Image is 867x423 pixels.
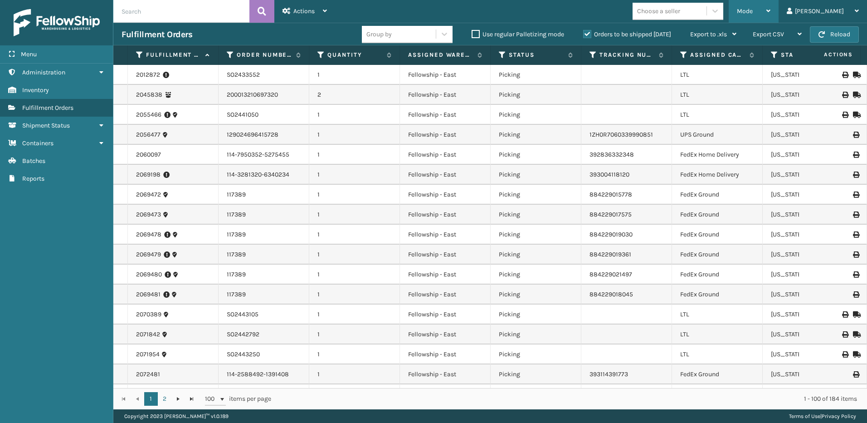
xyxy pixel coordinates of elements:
i: Print Label [853,371,858,378]
td: FedEx Ground [672,205,763,225]
a: 2012872 [136,70,160,79]
span: Export CSV [753,30,784,38]
td: Fellowship - East [400,384,491,404]
td: Fellowship - East [400,65,491,85]
label: State [781,51,836,59]
span: Actions [293,7,315,15]
td: FedEx Ground [672,185,763,205]
i: Print BOL [842,92,848,98]
td: 1 [309,285,400,305]
span: Go to the next page [175,395,182,403]
td: Picking [491,245,581,265]
td: [US_STATE] [763,305,853,325]
td: [US_STATE] [763,364,853,384]
a: Terms of Use [789,413,820,419]
td: 1 [309,65,400,85]
td: Picking [491,265,581,285]
a: 2055466 [136,110,161,119]
td: FedEx Ground [672,364,763,384]
td: [US_STATE] [763,145,853,165]
td: Fellowship - East [400,85,491,105]
a: 393114391773 [589,370,628,378]
h3: Fulfillment Orders [122,29,192,40]
i: Print Label [853,291,858,298]
div: Group by [366,30,392,39]
td: Fellowship - East [400,165,491,185]
label: Fulfillment Order Id [146,51,201,59]
td: 1 [309,384,400,404]
td: [US_STATE] [763,325,853,344]
td: 117389 [219,205,309,225]
a: Go to the last page [185,392,199,406]
div: | [789,409,856,423]
a: 393004118120 [589,171,629,178]
i: Print Label [853,271,858,278]
a: 884229018045 [589,290,633,298]
a: 884229017575 [589,211,632,218]
a: 2072481 [136,370,160,379]
button: Reload [810,26,859,43]
td: Picking [491,325,581,344]
td: [US_STATE] [763,384,853,404]
i: Print BOL [842,331,848,338]
i: Print BOL [842,311,848,318]
td: 1 [309,344,400,364]
td: 114-7950352-5275455 [219,145,309,165]
td: 1 [309,125,400,145]
i: Print Label [853,251,858,258]
td: Fellowship - East [400,305,491,325]
a: 2069473 [136,210,161,219]
td: Fellowship - East [400,285,491,305]
a: 392836332348 [589,151,634,158]
span: Reports [22,175,44,182]
span: Go to the last page [188,395,195,403]
i: Print Label [853,211,858,218]
td: Picking [491,225,581,245]
td: LTL [672,65,763,85]
i: Print BOL [842,351,848,358]
td: FedEx Ground [672,225,763,245]
a: 2069480 [136,270,162,279]
img: logo [14,9,100,36]
td: [US_STATE] [763,65,853,85]
label: Assigned Warehouse [408,51,473,59]
td: [US_STATE] [763,105,853,125]
td: [US_STATE] [763,245,853,265]
td: SO2433552 [219,65,309,85]
td: 200013210697320 [219,85,309,105]
td: Picking [491,145,581,165]
a: 2060097 [136,150,161,159]
p: Copyright 2023 [PERSON_NAME]™ v 1.0.189 [124,409,229,423]
td: Fellowship - East [400,205,491,225]
a: 2069472 [136,190,161,199]
label: Assigned Carrier Service [690,51,745,59]
td: [US_STATE] [763,85,853,105]
td: Picking [491,344,581,364]
td: 1 [309,165,400,185]
span: 100 [205,394,219,403]
td: [US_STATE] [763,165,853,185]
td: Fellowship - East [400,225,491,245]
td: Picking [491,305,581,325]
i: Mark as Shipped [853,351,858,358]
i: Print Label [853,152,858,158]
td: 1 [309,105,400,125]
td: 117389 [219,185,309,205]
a: 2045838 [136,90,162,99]
td: FedEx Home Delivery [672,165,763,185]
td: SO2441050 [219,105,309,125]
td: 1 [309,145,400,165]
td: SO2442792 [219,325,309,344]
td: FedEx Ground [672,265,763,285]
td: 1 [309,225,400,245]
label: Quantity [327,51,382,59]
a: 2071842 [136,330,160,339]
td: [US_STATE] [763,344,853,364]
label: Order Number [237,51,292,59]
div: 1 - 100 of 184 items [284,394,857,403]
a: 2071954 [136,350,160,359]
a: 2070389 [136,310,161,319]
td: UPS Ground [672,125,763,145]
td: Picking [491,384,581,404]
a: 2056477 [136,130,161,139]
